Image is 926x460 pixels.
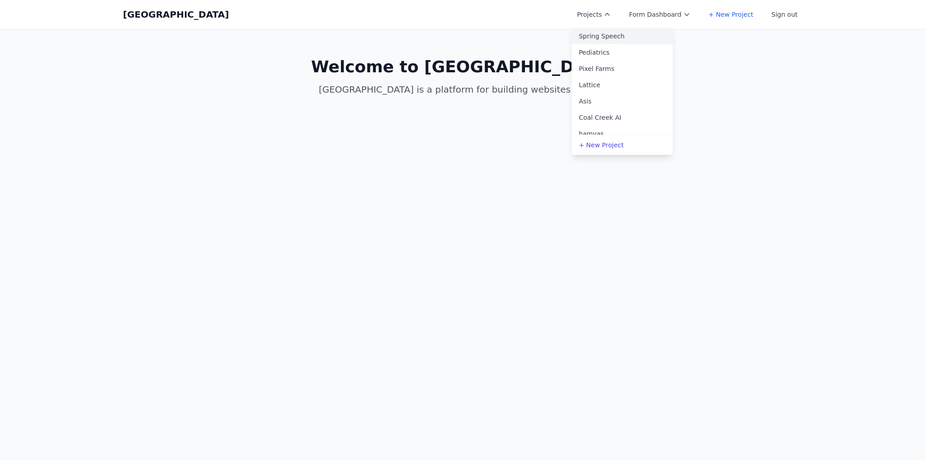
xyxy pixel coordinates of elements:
[572,28,673,44] a: Spring Speech
[572,137,673,153] a: + New Project
[572,93,673,109] a: Asis
[766,6,803,23] button: Sign out
[123,8,229,21] a: [GEOGRAPHIC_DATA]
[572,61,673,77] a: Pixel Farms
[572,44,673,61] a: Pediatrics
[572,77,673,93] a: Lattice
[572,109,673,126] a: Coal Creek AI
[289,58,637,76] h1: Welcome to [GEOGRAPHIC_DATA]
[572,126,673,142] a: hamvas
[572,6,616,23] button: Projects
[624,6,696,23] button: Form Dashboard
[703,6,759,23] a: + New Project
[289,83,637,96] p: [GEOGRAPHIC_DATA] is a platform for building websites with AI.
